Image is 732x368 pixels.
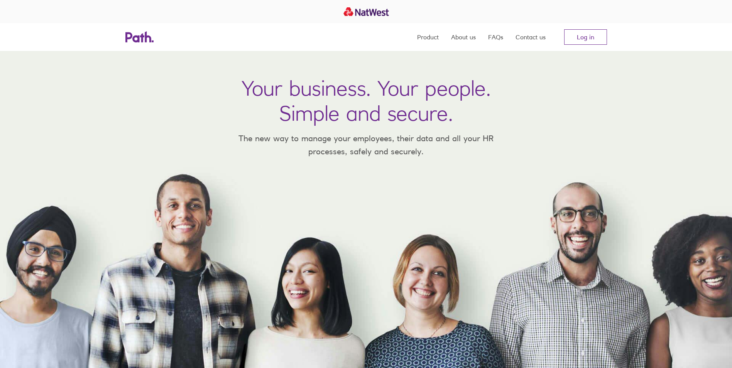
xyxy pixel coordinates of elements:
p: The new way to manage your employees, their data and all your HR processes, safely and securely. [227,132,505,158]
a: About us [451,23,476,51]
a: Log in [564,29,607,45]
a: Contact us [516,23,546,51]
a: FAQs [488,23,503,51]
a: Product [417,23,439,51]
h1: Your business. Your people. Simple and secure. [242,76,491,126]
